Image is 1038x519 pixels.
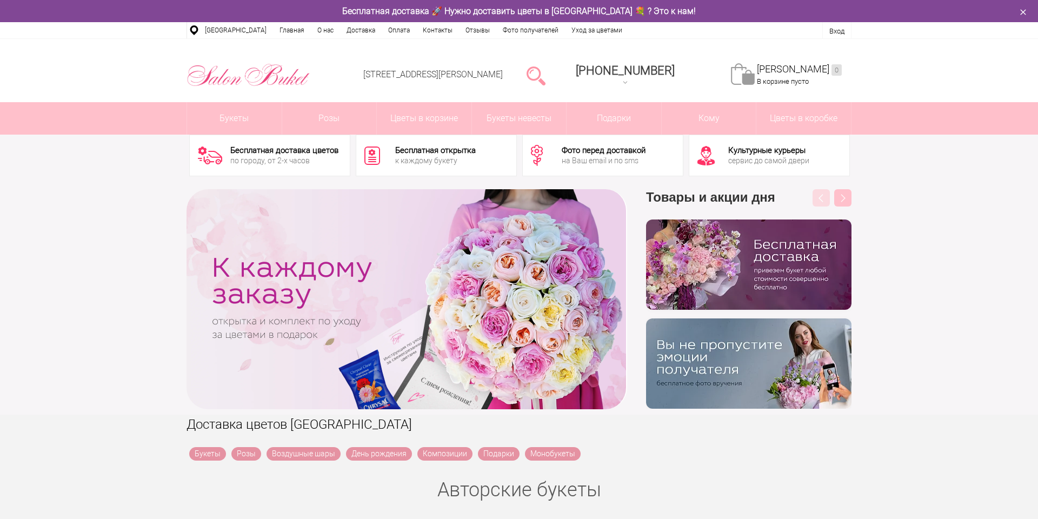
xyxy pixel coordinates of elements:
a: О нас [311,22,340,38]
img: v9wy31nijnvkfycrkduev4dhgt9psb7e.png.webp [646,318,851,409]
a: Монобукеты [525,447,581,461]
h1: Доставка цветов [GEOGRAPHIC_DATA] [187,415,851,434]
img: hpaj04joss48rwypv6hbykmvk1dj7zyr.png.webp [646,219,851,310]
h3: Товары и акции дня [646,189,851,219]
a: День рождения [346,447,412,461]
a: Розы [231,447,261,461]
div: Фото перед доставкой [562,147,646,155]
a: Отзывы [459,22,496,38]
div: Бесплатная доставка 🚀 Нужно доставить цветы в [GEOGRAPHIC_DATA] 💐 ? Это к нам! [178,5,860,17]
a: Вход [829,27,844,35]
a: Уход за цветами [565,22,629,38]
a: Композиции [417,447,473,461]
div: по городу, от 2-х часов [230,157,338,164]
button: Next [834,189,851,207]
div: к каждому букету [395,157,476,164]
ins: 0 [831,64,842,76]
a: Букеты [187,102,282,135]
a: [PHONE_NUMBER] [569,60,681,91]
a: Цветы в корзине [377,102,471,135]
a: Доставка [340,22,382,38]
a: Букеты невесты [472,102,567,135]
a: Подарки [478,447,520,461]
div: Культурные курьеры [728,147,809,155]
a: Розы [282,102,377,135]
span: [PHONE_NUMBER] [576,64,675,77]
a: Оплата [382,22,416,38]
div: Бесплатная доставка цветов [230,147,338,155]
div: Бесплатная открытка [395,147,476,155]
a: Цветы в коробке [756,102,851,135]
a: Фото получателей [496,22,565,38]
a: [GEOGRAPHIC_DATA] [198,22,273,38]
img: Цветы Нижний Новгород [187,61,310,89]
a: Букеты [189,447,226,461]
a: Подарки [567,102,661,135]
span: В корзине пусто [757,77,809,85]
div: сервис до самой двери [728,157,809,164]
a: [PERSON_NAME] [757,63,842,76]
a: [STREET_ADDRESS][PERSON_NAME] [363,69,503,79]
a: Контакты [416,22,459,38]
a: Главная [273,22,311,38]
a: Авторские букеты [437,478,601,501]
div: на Ваш email и по sms [562,157,646,164]
span: Кому [662,102,756,135]
a: Воздушные шары [267,447,341,461]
